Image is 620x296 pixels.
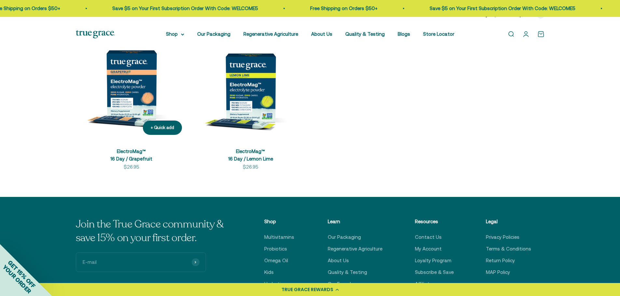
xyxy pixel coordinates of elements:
[415,280,435,288] a: Affiliates
[328,245,382,253] a: Regenerative Agriculture
[328,268,367,276] a: Quality & Testing
[415,218,454,225] p: Resources
[486,245,531,253] a: Terms & Conditions
[228,148,273,161] a: ElectroMag™16 Day / Lemon Lime
[417,5,563,12] p: Save $5 on Your First Subscription Order With Code: WELCOME5
[423,31,454,37] a: Store Locator
[415,268,454,276] a: Subscribe & Save
[100,5,245,12] p: Save $5 on Your First Subscription Order With Code: WELCOME5
[264,218,296,225] p: Shop
[486,218,531,225] p: Legal
[282,286,333,293] div: TRUE GRACE REWARDS
[124,163,139,171] sale-price: $26.95
[76,29,187,140] img: ElectroMag™
[264,280,286,288] a: Hydration
[264,257,288,264] a: Omega Oil
[297,6,365,11] a: Free Shipping on Orders $50+
[195,29,306,140] img: ElectroMag™
[486,268,510,276] a: MAP Policy
[1,264,33,295] span: YOUR ORDER
[486,233,519,241] a: Privacy Policies
[415,245,442,253] a: My Account
[328,257,349,264] a: About Us
[415,233,442,241] a: Contact Us
[243,163,258,171] sale-price: $26.95
[7,259,37,289] span: GET 15% OFF
[76,218,232,245] p: Join the True Grace community & save 15% on your first order.
[110,148,152,161] a: ElectroMag™16 Day / Grapefruit
[151,124,174,131] div: + Quick add
[415,257,451,264] a: Loyalty Program
[328,280,355,288] a: Our Founder
[264,245,287,253] a: Probiotics
[311,31,332,37] a: About Us
[143,121,182,135] button: + Quick add
[328,218,382,225] p: Learn
[264,233,294,241] a: Multivitamins
[243,31,298,37] a: Regenerative Agriculture
[264,268,274,276] a: Kids
[345,31,385,37] a: Quality & Testing
[166,30,184,38] summary: Shop
[197,31,230,37] a: Our Packaging
[398,31,410,37] a: Blogs
[328,233,361,241] a: Our Packaging
[486,257,515,264] a: Return Policy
